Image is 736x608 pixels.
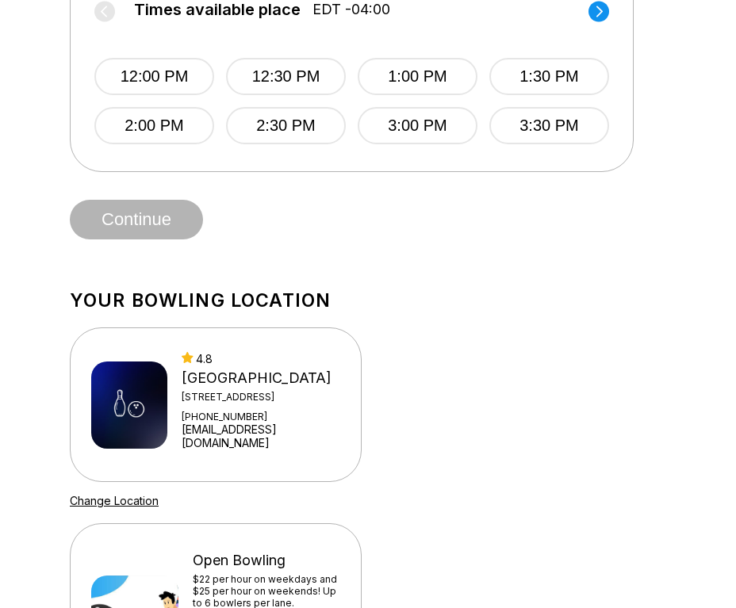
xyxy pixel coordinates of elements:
[226,107,346,144] button: 2:30 PM
[134,1,301,18] span: Times available place
[358,107,477,144] button: 3:00 PM
[489,107,609,144] button: 3:30 PM
[94,107,214,144] button: 2:00 PM
[226,58,346,95] button: 12:30 PM
[182,352,343,365] div: 4.8
[94,58,214,95] button: 12:00 PM
[193,552,340,569] div: Open Bowling
[358,58,477,95] button: 1:00 PM
[312,1,390,18] span: EDT -04:00
[70,494,159,507] a: Change Location
[182,423,343,449] a: [EMAIL_ADDRESS][DOMAIN_NAME]
[182,411,343,423] div: [PHONE_NUMBER]
[182,391,343,403] div: [STREET_ADDRESS]
[91,361,167,449] img: Midway Berkeley Springs
[182,369,343,387] div: [GEOGRAPHIC_DATA]
[70,289,666,312] h1: Your bowling location
[489,58,609,95] button: 1:30 PM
